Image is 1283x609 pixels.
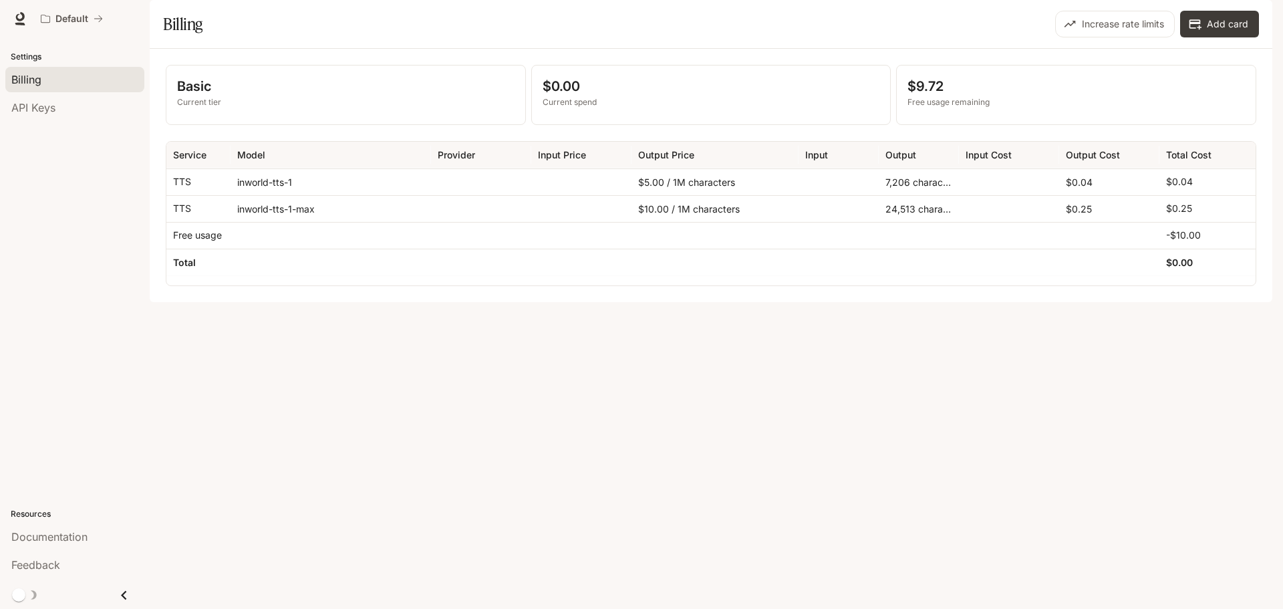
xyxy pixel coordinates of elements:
div: Service [173,149,206,160]
div: $0.25 [1059,195,1159,222]
button: Increase rate limits [1055,11,1175,37]
div: 24,513 characters [879,195,959,222]
p: TTS [173,202,191,215]
p: $9.72 [907,76,1245,96]
p: Basic [177,76,515,96]
div: 7,206 characters [879,168,959,195]
p: Free usage [173,229,222,242]
p: $0.00 [543,76,880,96]
div: Total Cost [1166,149,1211,160]
p: $0.25 [1166,202,1192,215]
p: Current spend [543,96,880,108]
button: All workspaces [35,5,109,32]
p: Current tier [177,96,515,108]
p: Default [55,13,88,25]
div: $0.04 [1059,168,1159,195]
p: TTS [173,175,191,189]
button: Add card [1180,11,1259,37]
div: Output [885,149,916,160]
p: -$10.00 [1166,229,1201,242]
div: inworld-tts-1 [231,168,431,195]
div: Input Cost [966,149,1012,160]
div: inworld-tts-1-max [231,195,431,222]
div: Output Price [638,149,694,160]
div: $10.00 / 1M characters [631,195,799,222]
div: Input Price [538,149,586,160]
p: $0.04 [1166,175,1193,189]
div: Input [805,149,828,160]
div: Provider [438,149,475,160]
h6: $0.00 [1166,256,1193,269]
h1: Billing [163,11,202,37]
div: Model [237,149,265,160]
div: $5.00 / 1M characters [631,168,799,195]
h6: Total [173,256,196,269]
p: Free usage remaining [907,96,1245,108]
div: Output Cost [1066,149,1120,160]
